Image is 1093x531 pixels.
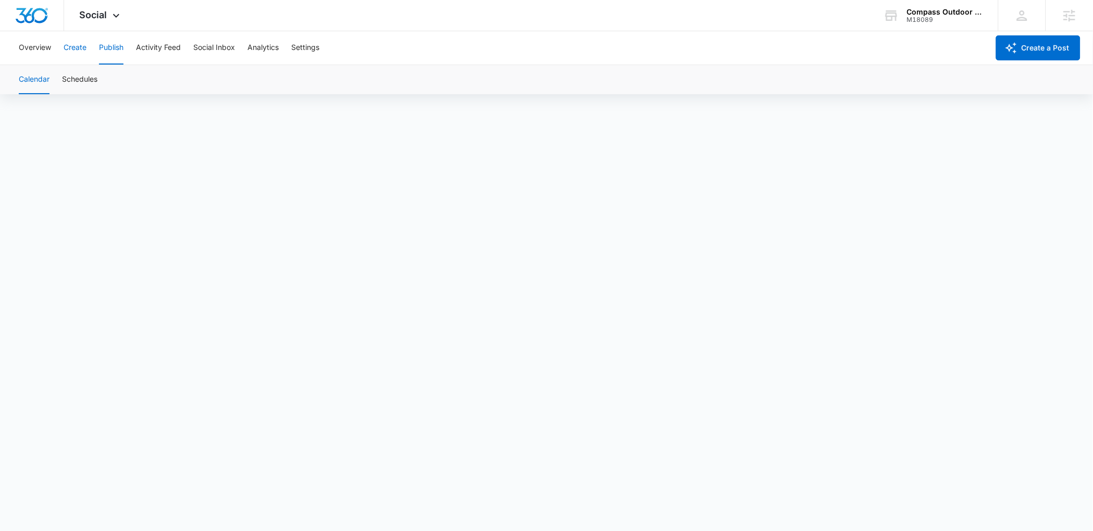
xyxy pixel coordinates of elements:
[907,16,983,23] div: account id
[247,31,279,65] button: Analytics
[193,31,235,65] button: Social Inbox
[996,35,1080,60] button: Create a Post
[19,31,51,65] button: Overview
[291,31,319,65] button: Settings
[136,31,181,65] button: Activity Feed
[99,31,123,65] button: Publish
[80,9,107,20] span: Social
[64,31,86,65] button: Create
[62,65,97,94] button: Schedules
[907,8,983,16] div: account name
[19,65,49,94] button: Calendar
